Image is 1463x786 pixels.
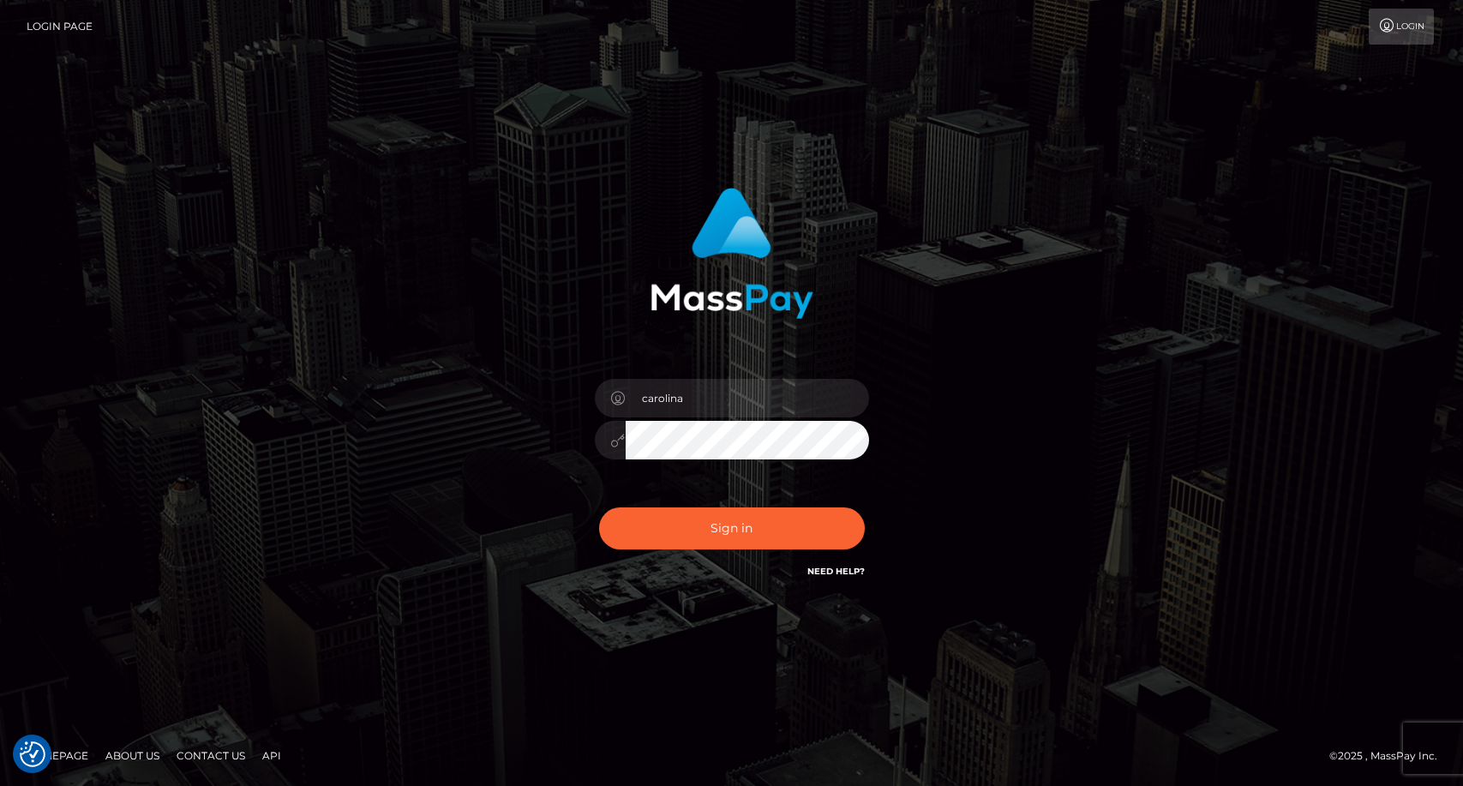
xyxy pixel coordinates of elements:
[626,379,869,417] input: Username...
[599,507,865,549] button: Sign in
[19,742,95,769] a: Homepage
[20,741,45,767] img: Revisit consent button
[1369,9,1434,45] a: Login
[99,742,166,769] a: About Us
[20,741,45,767] button: Consent Preferences
[27,9,93,45] a: Login Page
[651,188,813,319] img: MassPay Login
[1329,747,1450,765] div: © 2025 , MassPay Inc.
[170,742,252,769] a: Contact Us
[255,742,288,769] a: API
[807,566,865,577] a: Need Help?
